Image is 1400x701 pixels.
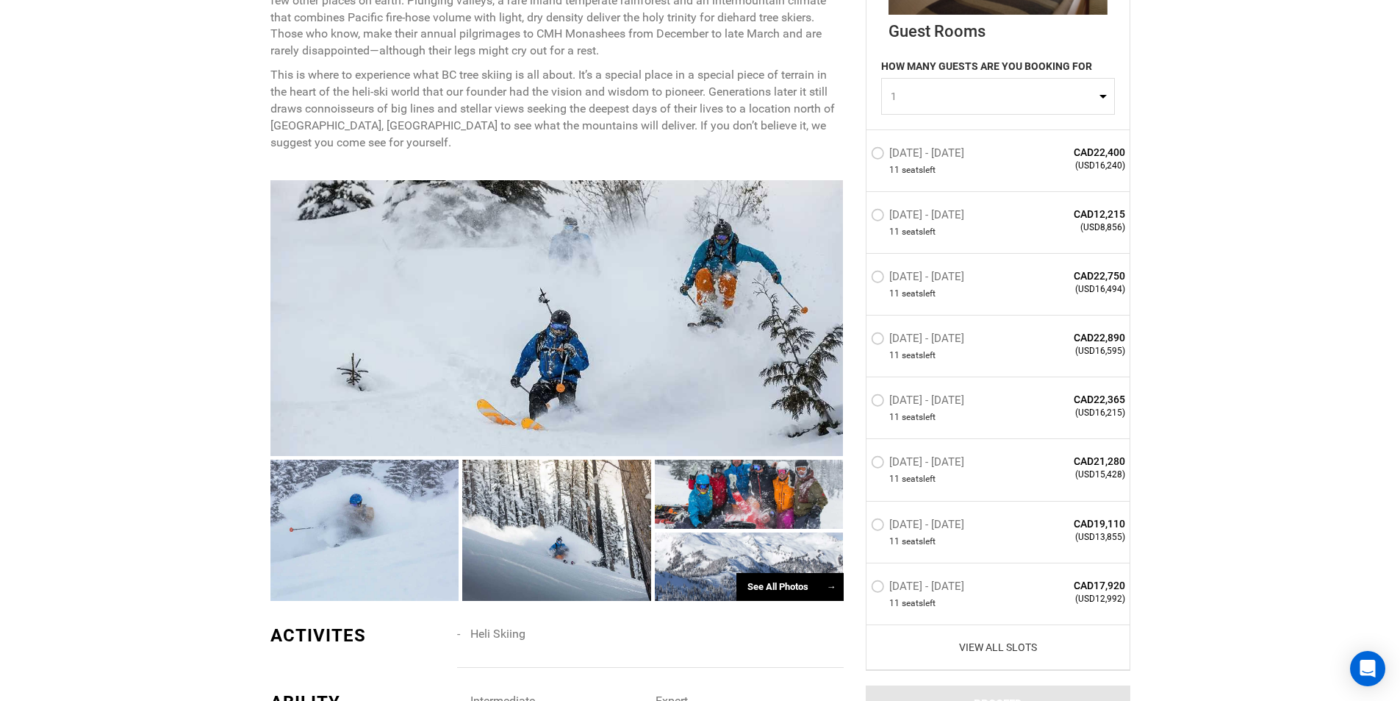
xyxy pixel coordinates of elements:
[1019,531,1126,544] span: (USD13,855)
[827,581,836,592] span: →
[919,164,923,177] span: s
[871,270,968,288] label: [DATE] - [DATE]
[902,535,936,548] span: seat left
[902,164,936,177] span: seat left
[889,411,900,424] span: 11
[1019,160,1126,172] span: (USD16,240)
[270,67,844,151] p: This is where to experience what BC tree skiing is all about. It’s a special place in a special p...
[270,623,447,648] div: ACTIVITES
[919,473,923,485] span: s
[1019,469,1126,481] span: (USD15,428)
[902,288,936,300] span: seat left
[1019,454,1126,469] span: CAD21,280
[1019,593,1126,605] span: (USD12,992)
[919,288,923,300] span: s
[881,59,1092,78] label: HOW MANY GUESTS ARE YOU BOOKING FOR
[919,597,923,610] span: s
[470,627,525,641] span: Heli Skiing
[871,394,968,411] label: [DATE] - [DATE]
[889,15,1108,43] div: Guest Rooms
[1019,145,1126,160] span: CAD22,400
[871,518,968,535] label: [DATE] - [DATE]
[919,411,923,424] span: s
[1019,578,1126,593] span: CAD17,920
[1019,268,1126,283] span: CAD22,750
[919,535,923,548] span: s
[871,208,968,226] label: [DATE] - [DATE]
[1350,651,1385,686] div: Open Intercom Messenger
[902,226,936,238] span: seat left
[902,473,936,485] span: seat left
[919,226,923,238] span: s
[889,473,900,485] span: 11
[1019,207,1126,221] span: CAD12,215
[889,535,900,548] span: 11
[871,640,1126,655] a: View All Slots
[889,349,900,362] span: 11
[889,164,900,177] span: 11
[736,573,844,602] div: See All Photos
[902,597,936,610] span: seat left
[881,78,1115,115] button: 1
[902,349,936,362] span: seat left
[902,411,936,424] span: seat left
[889,597,900,610] span: 11
[1019,330,1126,345] span: CAD22,890
[1019,516,1126,531] span: CAD19,110
[871,146,968,164] label: [DATE] - [DATE]
[1019,221,1126,234] span: (USD8,856)
[871,580,968,597] label: [DATE] - [DATE]
[889,288,900,300] span: 11
[1019,407,1126,419] span: (USD16,215)
[919,349,923,362] span: s
[1019,345,1126,357] span: (USD16,595)
[891,89,1096,104] span: 1
[1019,283,1126,296] span: (USD16,494)
[871,455,968,473] label: [DATE] - [DATE]
[1019,392,1126,407] span: CAD22,365
[871,332,968,349] label: [DATE] - [DATE]
[889,226,900,238] span: 11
